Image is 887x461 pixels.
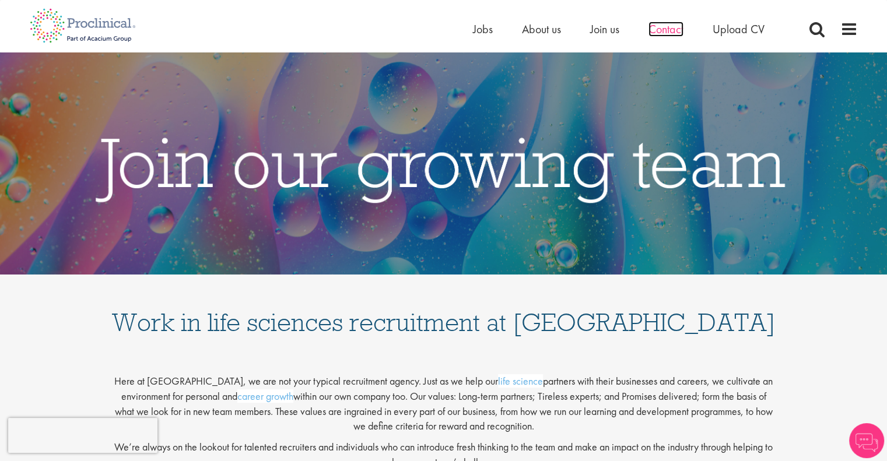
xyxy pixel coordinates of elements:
a: Jobs [473,22,493,37]
iframe: reCAPTCHA [8,418,157,453]
a: life science [498,374,543,388]
a: About us [522,22,561,37]
img: Chatbot [849,423,884,458]
a: Upload CV [713,22,765,37]
h1: Work in life sciences recruitment at [GEOGRAPHIC_DATA] [111,286,776,335]
a: Contact [648,22,683,37]
a: Join us [590,22,619,37]
p: Here at [GEOGRAPHIC_DATA], we are not your typical recruitment agency. Just as we help our partne... [111,364,776,434]
a: career growth [237,389,293,403]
